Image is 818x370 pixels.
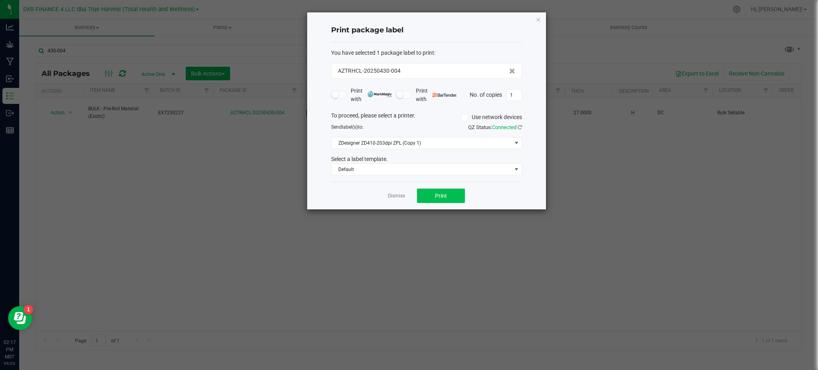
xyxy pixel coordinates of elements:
[470,91,502,97] span: No. of copies
[417,189,465,203] button: Print
[331,124,363,130] span: Send to:
[461,113,522,121] label: Use network devices
[433,93,457,97] img: bartender.png
[342,124,358,130] span: label(s)
[338,67,401,75] span: AZTRHCL-20250430-004
[332,164,512,175] span: Default
[331,49,522,57] div: :
[416,87,457,103] span: Print with
[435,193,447,199] span: Print
[468,124,522,130] span: QZ Status:
[325,155,528,163] div: Select a label template.
[367,91,392,97] img: mark_magic_cybra.png
[325,111,528,123] div: To proceed, please select a printer.
[492,124,516,130] span: Connected
[8,306,32,330] iframe: Resource center
[332,137,512,149] span: ZDesigner ZD410-203dpi ZPL (Copy 1)
[388,193,405,199] a: Dismiss
[331,25,522,36] h4: Print package label
[331,50,434,56] span: You have selected 1 package label to print
[24,305,33,314] iframe: Resource center unread badge
[351,87,392,103] span: Print with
